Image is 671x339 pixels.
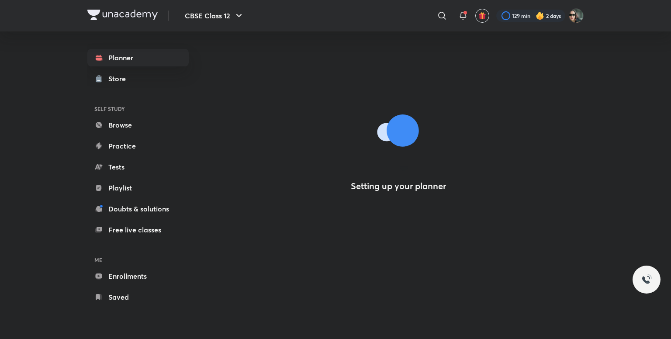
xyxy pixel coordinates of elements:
a: Enrollments [87,267,189,285]
h6: ME [87,253,189,267]
a: Playlist [87,179,189,197]
img: ttu [641,274,652,285]
img: avatar [478,12,486,20]
img: streak [536,11,544,20]
a: Doubts & solutions [87,200,189,218]
h4: Setting up your planner [351,181,446,191]
a: Saved [87,288,189,306]
a: Browse [87,116,189,134]
img: Arihant [569,8,584,23]
button: CBSE Class 12 [180,7,249,24]
button: avatar [475,9,489,23]
a: Tests [87,158,189,176]
img: Company Logo [87,10,158,20]
h6: SELF STUDY [87,101,189,116]
a: Company Logo [87,10,158,22]
a: Store [87,70,189,87]
a: Free live classes [87,221,189,239]
a: Planner [87,49,189,66]
a: Practice [87,137,189,155]
div: Store [108,73,131,84]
